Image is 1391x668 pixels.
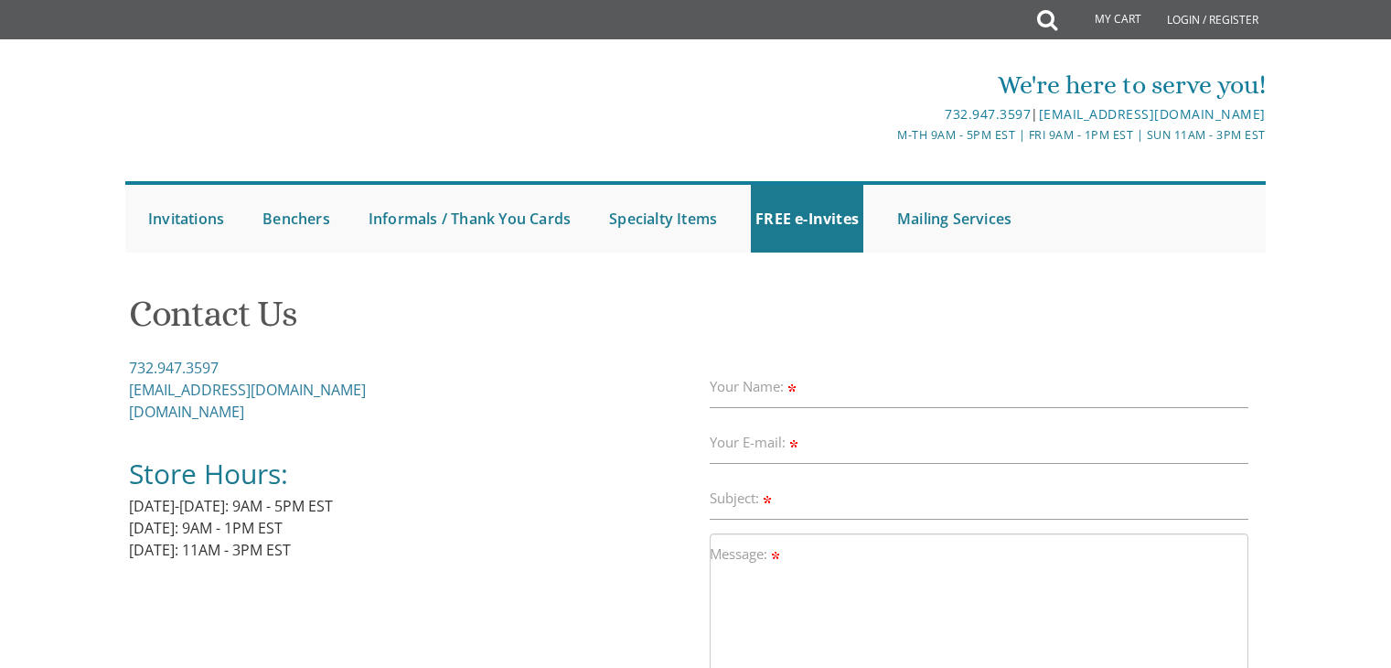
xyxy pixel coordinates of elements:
a: [DOMAIN_NAME] [129,402,244,422]
a: My Cart [1055,2,1154,38]
h1: Contact Us [129,294,1263,348]
a: [EMAIL_ADDRESS][DOMAIN_NAME] [1039,105,1266,123]
div: M-Th 9am - 5pm EST | Fri 9am - 1pm EST | Sun 11am - 3pm EST [507,125,1266,145]
label: Message: [710,544,783,564]
a: Mailing Services [893,185,1016,253]
label: Your E-mail: [710,433,801,452]
div: | [507,103,1266,125]
a: 732.947.3597 [129,358,219,378]
a: 732.947.3597 [945,105,1031,123]
a: Invitations [144,185,229,253]
label: Your Name: [710,377,799,396]
label: Subject: [710,489,775,508]
img: Required [771,552,779,560]
img: Required [787,384,796,393]
div: [DATE]-[DATE]: 9AM - 5PM EST [DATE]: 9AM - 1PM EST [DATE]: 11AM - 3PM EST [129,357,696,583]
a: Specialty Items [605,185,722,253]
a: [EMAIL_ADDRESS][DOMAIN_NAME] [129,380,366,400]
div: We're here to serve you! [507,67,1266,103]
a: Informals / Thank You Cards [364,185,575,253]
a: FREE e-Invites [751,185,863,253]
img: Required [763,496,771,504]
h2: Store Hours: [129,458,696,490]
a: Benchers [258,185,335,253]
img: Required [789,440,797,448]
